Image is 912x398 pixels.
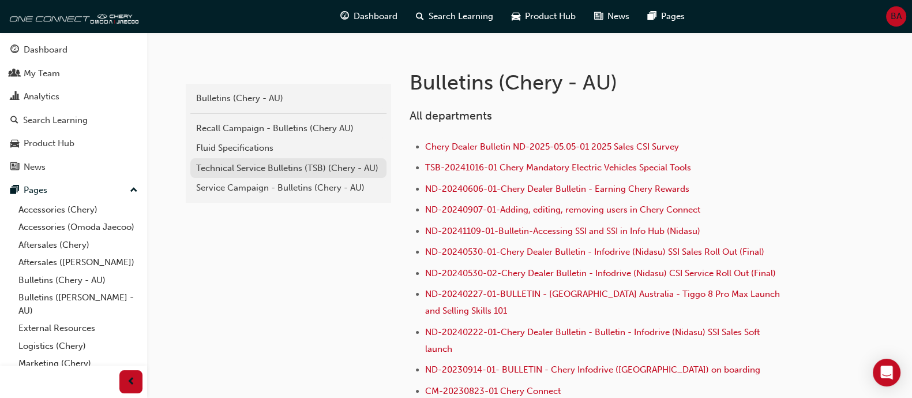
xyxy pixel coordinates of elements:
img: oneconnect [6,5,138,28]
span: Product Hub [525,10,576,23]
span: search-icon [416,9,424,24]
span: News [607,10,629,23]
span: BA [891,10,902,23]
div: Pages [24,184,47,197]
button: DashboardMy TeamAnalyticsSearch LearningProduct HubNews [5,37,142,180]
span: people-icon [10,69,19,79]
a: ND-20230914-01- BULLETIN - Chery Infodrive ([GEOGRAPHIC_DATA]) on boarding [425,364,760,375]
a: Accessories (Chery) [14,201,142,219]
a: Technical Service Bulletins (TSB) (Chery - AU) [190,158,386,178]
a: ND-20240530-02-Chery Dealer Bulletin - Infodrive (Nidasu) CSI Service Roll Out (Final) [425,268,776,278]
div: Technical Service Bulletins (TSB) (Chery - AU) [196,162,381,175]
a: pages-iconPages [639,5,694,28]
div: News [24,161,46,174]
a: ND-20240227-01-BULLETIN - [GEOGRAPHIC_DATA] Australia - Tiggo 8 Pro Max Launch and Selling Skills... [425,289,782,316]
div: My Team [24,67,60,80]
a: car-iconProduct Hub [502,5,585,28]
a: search-iconSearch Learning [407,5,502,28]
a: ND-20240907-01-Adding, editing, removing users in Chery Connect [425,204,700,215]
a: TSB-20241016-01 Chery Mandatory Electric Vehicles Special Tools [425,162,691,173]
span: car-icon [512,9,520,24]
a: Bulletins (Chery - AU) [190,88,386,109]
a: ND-20240222-01-Chery Dealer Bulletin - Bulletin - Infodrive (Nidasu) SSI Sales Soft launch [425,327,762,354]
a: Aftersales (Chery) [14,236,142,254]
a: External Resources [14,319,142,337]
div: Open Intercom Messenger [873,359,900,386]
a: Recall Campaign - Bulletins (Chery AU) [190,118,386,139]
a: Product Hub [5,133,142,154]
span: Dashboard [354,10,397,23]
span: car-icon [10,139,19,149]
span: news-icon [10,162,19,173]
a: News [5,157,142,178]
span: All departments [410,109,492,122]
a: Logistics (Chery) [14,337,142,355]
a: Search Learning [5,110,142,131]
div: Analytics [24,90,59,103]
a: My Team [5,63,142,84]
a: Analytics [5,86,142,107]
span: prev-icon [127,375,136,389]
a: Bulletins (Chery - AU) [14,271,142,289]
a: Accessories (Omoda Jaecoo) [14,218,142,236]
a: ND-20240530-01-Chery Dealer Bulletin - Infodrive (Nidasu) SSI Sales Roll Out (Final) [425,247,764,257]
span: pages-icon [10,185,19,196]
div: Bulletins (Chery - AU) [196,92,381,105]
a: Bulletins ([PERSON_NAME] - AU) [14,289,142,319]
div: Product Hub [24,137,74,150]
div: Service Campaign - Bulletins (Chery - AU) [196,181,381,195]
a: Chery Dealer Bulletin ND-2025-05.05-01 2025 Sales CSI Survey [425,142,679,152]
span: up-icon [130,183,138,198]
div: Recall Campaign - Bulletins (Chery AU) [196,122,381,135]
button: Pages [5,180,142,201]
a: ND-20240606-01-Chery Dealer Bulletin - Earning Chery Rewards [425,184,689,194]
span: search-icon [10,116,18,126]
a: Service Campaign - Bulletins (Chery - AU) [190,178,386,198]
h1: Bulletins (Chery - AU) [410,70,788,95]
a: Dashboard [5,39,142,61]
button: BA [886,6,906,27]
a: guage-iconDashboard [331,5,407,28]
a: CM-20230823-01 Chery Connect [425,386,561,396]
span: chart-icon [10,92,19,102]
span: guage-icon [10,45,19,55]
span: guage-icon [340,9,349,24]
div: Search Learning [23,114,88,127]
span: Search Learning [429,10,493,23]
a: Aftersales ([PERSON_NAME]) [14,254,142,271]
span: news-icon [594,9,603,24]
div: Dashboard [24,43,67,57]
a: news-iconNews [585,5,639,28]
a: Fluid Specifications [190,138,386,158]
div: Fluid Specifications [196,142,381,155]
span: pages-icon [648,9,656,24]
span: Pages [661,10,685,23]
a: ND-20241109-01-Bulletin-Accessing SSI and SSI in Info Hub (Nidasu) [425,226,700,236]
a: Marketing (Chery) [14,355,142,373]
